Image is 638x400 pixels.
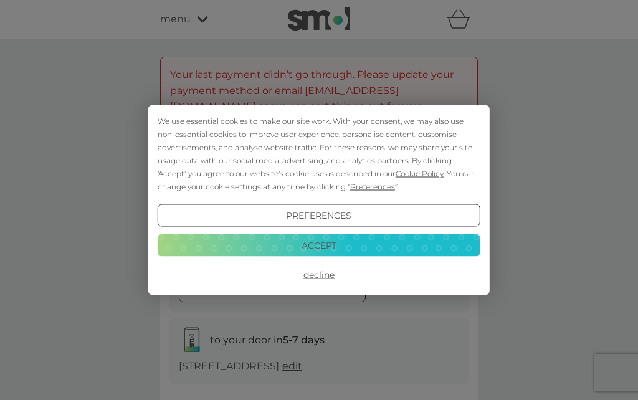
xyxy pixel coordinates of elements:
[396,169,444,178] span: Cookie Policy
[148,105,490,295] div: Cookie Consent Prompt
[350,182,395,191] span: Preferences
[158,264,480,286] button: Decline
[158,234,480,256] button: Accept
[158,204,480,227] button: Preferences
[158,115,480,193] div: We use essential cookies to make our site work. With your consent, we may also use non-essential ...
